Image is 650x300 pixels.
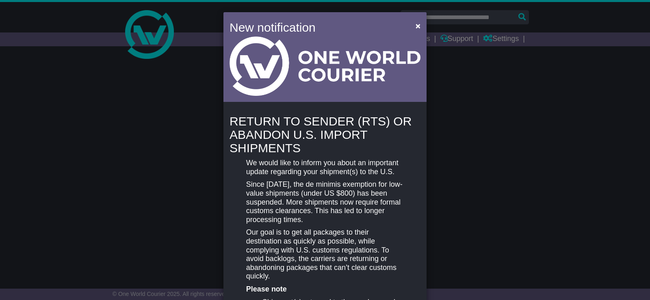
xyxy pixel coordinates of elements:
p: We would like to inform you about an important update regarding your shipment(s) to the U.S. [246,159,404,176]
h4: New notification [230,18,404,37]
h4: RETURN TO SENDER (RTS) OR ABANDON U.S. IMPORT SHIPMENTS [230,114,420,155]
button: Close [412,17,425,34]
p: Our goal is to get all packages to their destination as quickly as possible, while complying with... [246,228,404,281]
img: Light [230,37,420,96]
strong: Please note [246,285,287,293]
span: × [416,21,420,30]
p: Since [DATE], the de minimis exemption for low-value shipments (under US $800) has been suspended... [246,180,404,224]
